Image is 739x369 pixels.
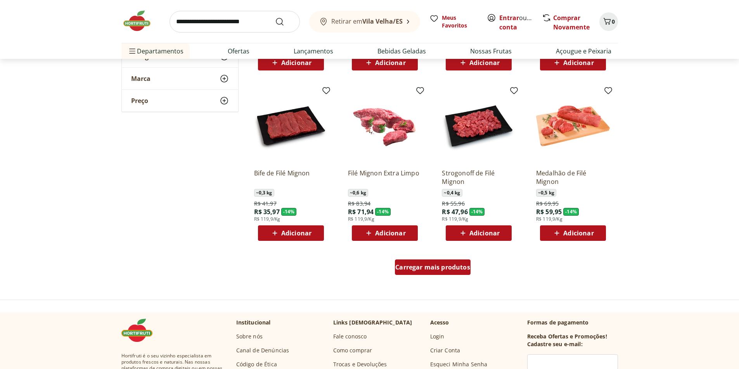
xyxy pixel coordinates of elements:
[429,14,478,29] a: Meus Favoritos
[469,208,485,216] span: - 14 %
[536,189,556,197] span: ~ 0,5 kg
[352,55,418,70] button: Adicionar
[563,208,579,216] span: - 14 %
[254,169,328,186] a: Bife de Filé Mignon
[469,230,500,236] span: Adicionar
[121,319,160,342] img: Hortifruti
[275,17,294,26] button: Submit Search
[377,46,426,56] a: Bebidas Geladas
[254,208,280,216] span: R$ 35,97
[236,360,277,368] a: Código de Ética
[446,225,512,241] button: Adicionar
[281,230,312,236] span: Adicionar
[446,55,512,70] button: Adicionar
[430,319,449,326] p: Acesso
[348,169,422,186] a: Filé Mignon Extra Limpo
[563,230,594,236] span: Adicionar
[294,46,333,56] a: Lançamentos
[333,333,367,340] a: Fale conosco
[540,55,606,70] button: Adicionar
[469,60,500,66] span: Adicionar
[536,169,610,186] a: Medalhão de Filé Mignon
[258,225,324,241] button: Adicionar
[131,97,148,105] span: Preço
[128,42,183,60] span: Departamentos
[128,42,137,60] button: Menu
[499,14,542,31] a: Criar conta
[352,225,418,241] button: Adicionar
[442,169,516,186] a: Strogonoff de Filé Mignon
[333,319,412,326] p: Links [DEMOGRAPHIC_DATA]
[281,60,312,66] span: Adicionar
[442,189,462,197] span: ~ 0,4 kg
[170,11,300,33] input: search
[536,208,562,216] span: R$ 59,95
[254,189,274,197] span: ~ 0,3 kg
[536,216,562,222] span: R$ 119,9/Kg
[254,216,280,222] span: R$ 119,9/Kg
[348,89,422,163] img: Filé Mignon Extra Limpo
[236,333,263,340] a: Sobre nós
[254,89,328,163] img: Bife de Filé Mignon
[395,264,470,270] span: Carregar mais produtos
[331,18,403,25] span: Retirar em
[348,200,370,208] span: R$ 83,94
[254,200,277,208] span: R$ 41,97
[599,12,618,31] button: Carrinho
[375,60,405,66] span: Adicionar
[131,75,151,82] span: Marca
[258,55,324,70] button: Adicionar
[442,208,467,216] span: R$ 47,96
[430,360,488,368] a: Esqueci Minha Senha
[612,18,615,25] span: 0
[442,216,468,222] span: R$ 119,9/Kg
[499,13,534,32] span: ou
[563,60,594,66] span: Adicionar
[281,208,297,216] span: - 14 %
[348,189,368,197] span: ~ 0,6 kg
[236,347,289,354] a: Canal de Denúncias
[536,89,610,163] img: Medalhão de Filé Mignon
[430,347,460,354] a: Criar Conta
[333,360,387,368] a: Trocas e Devoluções
[540,225,606,241] button: Adicionar
[375,208,391,216] span: - 14 %
[442,14,478,29] span: Meus Favoritos
[375,230,405,236] span: Adicionar
[122,68,238,89] button: Marca
[527,319,618,326] p: Formas de pagamento
[556,46,611,56] a: Açougue e Peixaria
[470,46,512,56] a: Nossas Frutas
[333,347,372,354] a: Como comprar
[362,17,403,26] b: Vila Velha/ES
[395,259,471,278] a: Carregar mais produtos
[553,14,590,31] a: Comprar Novamente
[122,90,238,112] button: Preço
[499,14,519,22] a: Entrar
[309,11,420,33] button: Retirar emVila Velha/ES
[442,200,464,208] span: R$ 55,96
[348,208,374,216] span: R$ 71,94
[527,340,583,348] h3: Cadastre seu e-mail:
[121,9,160,33] img: Hortifruti
[228,46,249,56] a: Ofertas
[348,216,374,222] span: R$ 119,9/Kg
[442,89,516,163] img: Strogonoff de Filé Mignon
[236,319,271,326] p: Institucional
[536,200,559,208] span: R$ 69,95
[430,333,445,340] a: Login
[527,333,607,340] h3: Receba Ofertas e Promoções!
